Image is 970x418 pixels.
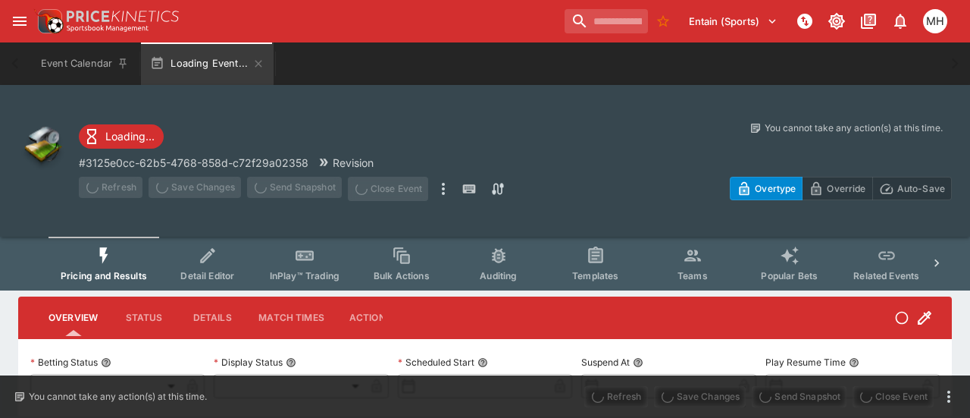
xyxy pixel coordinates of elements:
[67,11,179,22] img: PriceKinetics
[61,270,147,281] span: Pricing and Results
[849,357,859,368] button: Play Resume Time
[18,121,67,170] img: other.png
[286,357,296,368] button: Display Status
[730,177,803,200] button: Overtype
[565,9,648,33] input: search
[761,270,818,281] span: Popular Bets
[48,237,921,291] div: Event type filters
[572,270,618,281] span: Templates
[680,9,787,33] button: Select Tenant
[477,357,488,368] button: Scheduled Start
[765,356,846,369] p: Play Resume Time
[141,42,274,85] button: Loading Event...
[246,300,336,336] button: Match Times
[214,356,283,369] p: Display Status
[765,121,943,135] p: You cannot take any action(s) at this time.
[802,177,872,200] button: Override
[872,177,952,200] button: Auto-Save
[651,9,675,33] button: No Bookmarks
[30,356,98,369] p: Betting Status
[480,270,517,281] span: Auditing
[730,177,952,200] div: Start From
[923,9,947,33] div: Michael Hutchinson
[581,356,630,369] p: Suspend At
[178,300,246,336] button: Details
[940,388,958,406] button: more
[101,357,111,368] button: Betting Status
[918,5,952,38] button: Michael Hutchinson
[36,300,110,336] button: Overview
[270,270,339,281] span: InPlay™ Trading
[434,177,452,201] button: more
[180,270,234,281] span: Detail Editor
[67,25,149,32] img: Sportsbook Management
[823,8,850,35] button: Toggle light/dark mode
[677,270,708,281] span: Teams
[398,356,474,369] p: Scheduled Start
[791,8,818,35] button: NOT Connected to PK
[110,300,178,336] button: Status
[374,270,430,281] span: Bulk Actions
[32,42,138,85] button: Event Calendar
[333,155,374,171] p: Revision
[33,6,64,36] img: PriceKinetics Logo
[755,181,796,196] p: Overtype
[336,300,405,336] button: Actions
[633,357,643,368] button: Suspend At
[29,390,207,404] p: You cannot take any action(s) at this time.
[853,270,919,281] span: Related Events
[897,181,945,196] p: Auto-Save
[887,8,914,35] button: Notifications
[855,8,882,35] button: Documentation
[6,8,33,35] button: open drawer
[79,155,308,171] p: Copy To Clipboard
[827,181,865,196] p: Override
[105,128,155,144] p: Loading...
